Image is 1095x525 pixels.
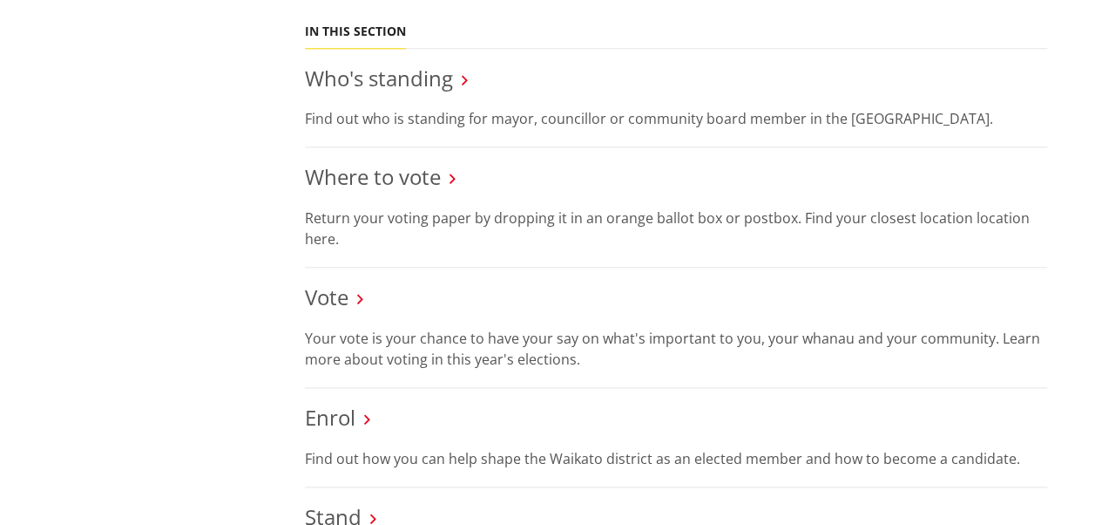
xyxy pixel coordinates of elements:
a: Where to vote [305,162,441,191]
a: Who's standing [305,64,453,92]
p: Your vote is your chance to have your say on what's important to you, your whanau and your commun... [305,328,1047,370]
h5: In this section [305,24,406,39]
p: Return your voting paper by dropping it in an orange ballot box or postbox. Find your closest loc... [305,208,1047,249]
a: Enrol [305,403,355,432]
p: Find out who is standing for mayor, councillor or community board member in the [GEOGRAPHIC_DATA]. [305,108,1047,129]
a: Vote [305,283,348,311]
p: Find out how you can help shape the Waikato district as an elected member and how to become a can... [305,448,1047,469]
